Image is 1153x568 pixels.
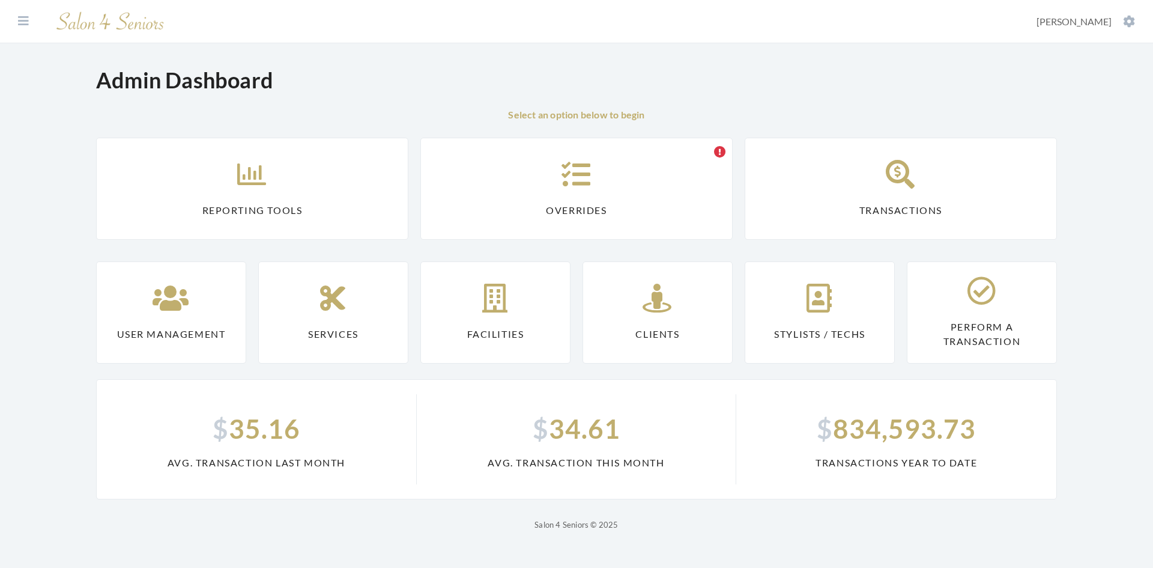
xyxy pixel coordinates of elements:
img: Salon 4 Seniors [50,7,171,35]
span: 35.16 [111,409,402,448]
span: Avg. Transaction Last Month [111,456,402,470]
button: [PERSON_NAME] [1033,15,1139,28]
a: User Management [96,261,246,364]
span: [PERSON_NAME] [1036,16,1112,27]
span: 834,593.73 [751,409,1042,448]
p: Salon 4 Seniors © 2025 [96,518,1057,532]
p: Select an option below to begin [96,108,1057,122]
span: Avg. Transaction This Month [431,456,722,470]
a: Clients [583,261,733,364]
h1: Admin Dashboard [96,67,273,93]
a: Perform a Transaction [907,261,1057,364]
a: Stylists / Techs [745,261,895,364]
a: Facilities [420,261,570,364]
span: Transactions Year To Date [751,456,1042,470]
a: Overrides [420,138,733,240]
a: Transactions [745,138,1057,240]
a: Services [258,261,408,364]
span: 34.61 [431,409,722,448]
a: Reporting Tools [96,138,408,240]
